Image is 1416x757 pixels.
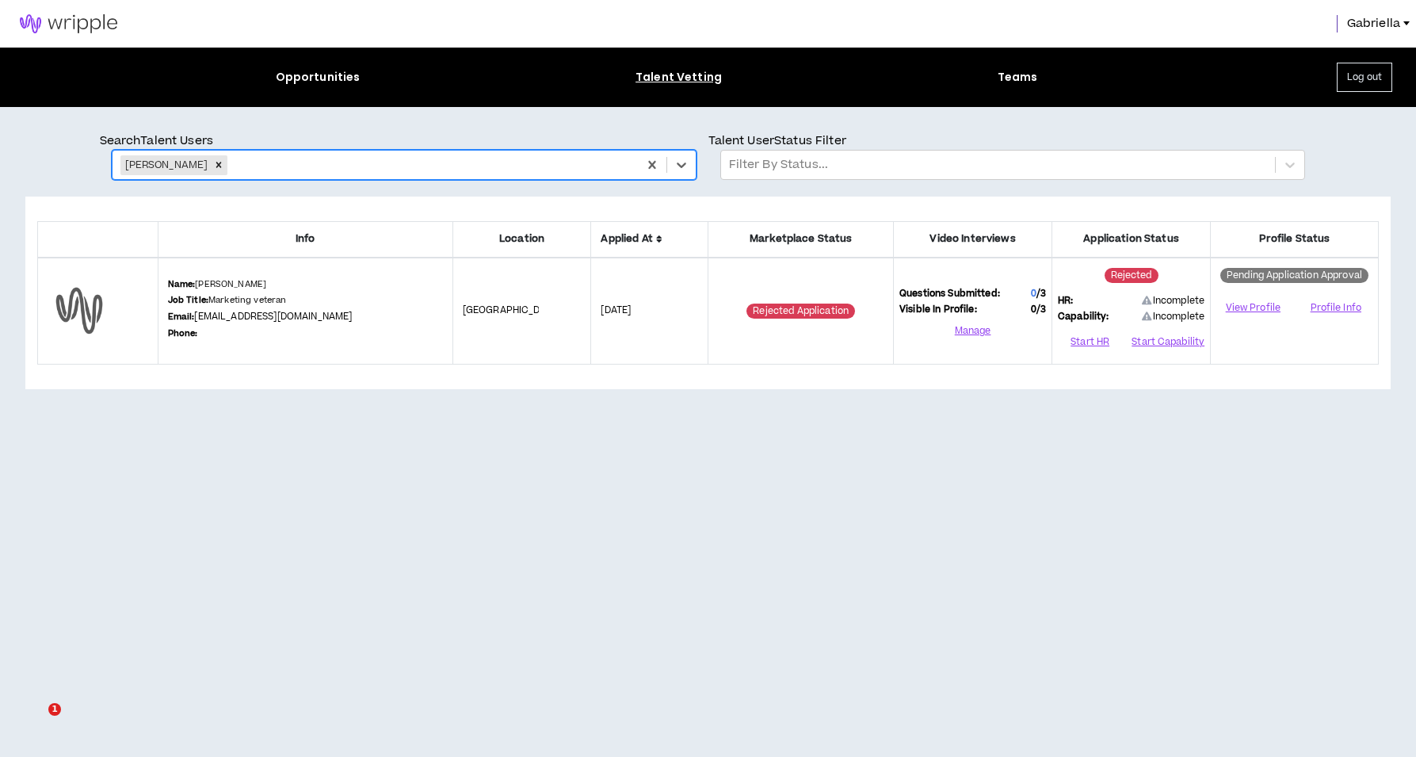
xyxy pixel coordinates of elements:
[16,703,54,741] iframe: Intercom live chat
[1142,294,1205,308] span: Incomplete
[452,222,591,258] th: Location
[48,703,61,716] span: 1
[1142,310,1205,323] span: Incomplete
[276,69,361,86] div: Opportunities
[168,311,195,323] b: Email:
[210,155,227,175] div: Remove Keith Oto
[168,294,287,307] p: Marketing veteran
[168,327,198,339] b: Phone:
[899,287,1000,301] span: Questions Submitted:
[463,304,560,317] span: [GEOGRAPHIC_DATA]
[168,294,208,306] b: Job Title:
[168,278,196,290] b: Name:
[1220,268,1368,283] sup: Pending Application Approval
[1347,15,1400,32] span: Gabriella
[48,279,111,342] img: default-user-profile.png
[1031,287,1036,300] span: 0
[120,155,211,175] div: [PERSON_NAME]
[1036,287,1046,300] span: / 3
[1105,268,1158,283] sup: Rejected
[100,132,708,150] p: Search Talent Users
[1211,222,1379,258] th: Profile Status
[601,231,698,247] span: Applied At
[1337,63,1392,92] button: Log out
[708,222,894,258] th: Marketplace Status
[168,278,267,291] p: [PERSON_NAME]
[1058,331,1122,354] button: Start HR
[1216,294,1289,322] a: View Profile
[1036,303,1046,316] span: / 3
[899,303,977,317] span: Visible In Profile:
[1058,294,1073,308] span: HR:
[1052,222,1211,258] th: Application Status
[1300,296,1372,319] button: Profile Info
[1132,331,1204,354] button: Start Capability
[158,222,452,258] th: Info
[746,304,855,319] sup: Rejected Application
[1058,310,1109,324] span: Capability:
[194,310,352,323] a: [EMAIL_ADDRESS][DOMAIN_NAME]
[894,222,1052,258] th: Video Interviews
[998,69,1038,86] div: Teams
[708,132,1317,150] p: Talent User Status Filter
[899,319,1046,343] button: Manage
[601,304,698,318] p: [DATE]
[1031,303,1046,317] span: 0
